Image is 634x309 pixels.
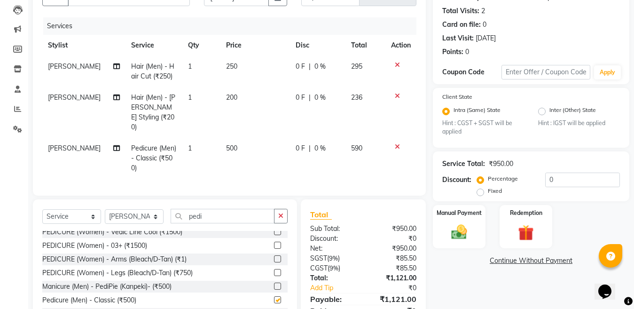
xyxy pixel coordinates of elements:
[442,6,479,16] div: Total Visits:
[385,35,416,56] th: Action
[296,93,305,103] span: 0 F
[309,143,311,153] span: |
[363,244,423,254] div: ₹950.00
[442,159,485,169] div: Service Total:
[188,144,192,152] span: 1
[220,35,290,56] th: Price
[296,143,305,153] span: 0 F
[437,209,482,217] label: Manual Payment
[303,263,363,273] div: ( )
[488,187,502,195] label: Fixed
[303,244,363,254] div: Net:
[182,35,220,56] th: Qty
[303,254,363,263] div: ( )
[290,35,345,56] th: Disc
[188,93,192,102] span: 1
[465,47,469,57] div: 0
[549,106,596,117] label: Inter (Other) State
[314,62,326,71] span: 0 %
[538,119,620,127] small: Hint : IGST will be applied
[310,264,328,272] span: CGST
[351,62,362,71] span: 295
[442,33,474,43] div: Last Visit:
[303,234,363,244] div: Discount:
[363,224,423,234] div: ₹950.00
[303,293,363,305] div: Payable:
[42,268,193,278] div: PEDICURE (Women) - Legs (Bleach/D-Tan) (₹750)
[513,223,539,242] img: _gift.svg
[303,224,363,234] div: Sub Total:
[476,33,496,43] div: [DATE]
[373,283,423,293] div: ₹0
[442,47,463,57] div: Points:
[226,144,237,152] span: 500
[481,6,485,16] div: 2
[489,159,513,169] div: ₹950.00
[345,35,385,56] th: Total
[351,93,362,102] span: 236
[442,20,481,30] div: Card on file:
[48,93,101,102] span: [PERSON_NAME]
[595,271,625,300] iframe: chat widget
[310,210,332,220] span: Total
[501,65,590,79] input: Enter Offer / Coupon Code
[454,106,501,117] label: Intra (Same) State
[442,93,472,101] label: Client State
[363,234,423,244] div: ₹0
[125,35,183,56] th: Service
[303,283,373,293] a: Add Tip
[488,174,518,183] label: Percentage
[43,17,423,35] div: Services
[363,263,423,273] div: ₹85.50
[171,209,274,223] input: Search or Scan
[314,93,326,103] span: 0 %
[510,209,542,217] label: Redemption
[42,295,136,305] div: Pedicure (Men) - Classic (₹500)
[188,62,192,71] span: 1
[296,62,305,71] span: 0 F
[226,62,237,71] span: 250
[363,254,423,263] div: ₹85.50
[435,256,627,266] a: Continue Without Payment
[310,254,327,262] span: SGST
[351,144,362,152] span: 590
[329,264,338,272] span: 9%
[131,62,174,80] span: Hair (Men) - Hair Cut (₹250)
[329,254,338,262] span: 9%
[303,273,363,283] div: Total:
[42,282,172,292] div: Manicure (Men) - PediPie (Kanpeki)- (₹500)
[446,223,472,241] img: _cash.svg
[363,293,423,305] div: ₹1,121.00
[309,93,311,103] span: |
[42,227,182,237] div: PEDICURE (Women) - Vedic Line Cool (₹1500)
[483,20,486,30] div: 0
[314,143,326,153] span: 0 %
[226,93,237,102] span: 200
[48,144,101,152] span: [PERSON_NAME]
[42,241,147,251] div: PEDICURE (Women) - 03+ (₹1500)
[48,62,101,71] span: [PERSON_NAME]
[442,67,501,77] div: Coupon Code
[363,273,423,283] div: ₹1,121.00
[42,35,125,56] th: Stylist
[309,62,311,71] span: |
[442,175,471,185] div: Discount:
[442,119,524,136] small: Hint : CGST + SGST will be applied
[594,65,621,79] button: Apply
[42,254,187,264] div: PEDICURE (Women) - Arms (Bleach/D-Tan) (₹1)
[131,93,175,131] span: Hair (Men) - [PERSON_NAME] Styling (₹200)
[131,144,176,172] span: Pedicure (Men) - Classic (₹500)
